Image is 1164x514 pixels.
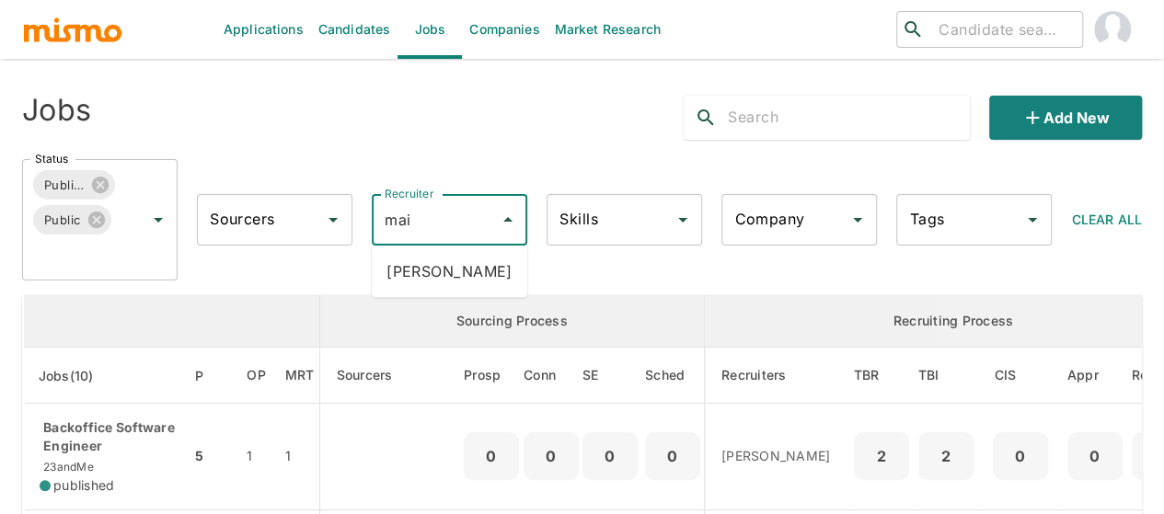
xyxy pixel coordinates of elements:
label: Status [35,151,68,166]
button: Add new [989,96,1142,140]
p: 0 [1000,443,1041,469]
h4: Jobs [22,92,91,129]
td: 5 [190,404,232,510]
button: Open [320,207,346,233]
span: Public [33,210,92,231]
th: Approved [1063,348,1127,404]
button: Open [145,207,171,233]
li: [PERSON_NAME] [372,253,527,290]
label: Recruiter [385,186,433,201]
p: Backoffice Software Engineer [40,418,176,455]
th: Client Interview Scheduled [978,348,1063,404]
input: Candidate search [931,17,1075,42]
th: Recruiters [705,348,849,404]
th: Market Research Total [281,348,319,404]
th: Sent Emails [579,348,641,404]
button: Open [1020,207,1045,233]
p: 0 [1075,443,1115,469]
span: 23andMe [40,460,94,474]
p: 0 [531,443,571,469]
div: Published [33,170,115,200]
p: 0 [652,443,693,469]
span: Published [33,175,96,196]
p: 0 [471,443,512,469]
button: Close [495,207,521,233]
th: To Be Interviewed [914,348,978,404]
p: 2 [861,443,902,469]
span: published [53,476,114,495]
input: Search [728,103,970,132]
td: 1 [232,404,281,510]
p: 2 [926,443,966,469]
th: Priority [190,348,232,404]
div: Public [33,205,111,234]
th: Connections [524,348,579,404]
p: 0 [590,443,630,469]
th: To Be Reviewed [849,348,914,404]
th: Open Positions [232,348,281,404]
th: Sched [641,348,705,404]
th: Sourcers [319,348,464,404]
span: Jobs(10) [39,365,118,387]
p: [PERSON_NAME] [721,447,835,465]
th: Prospects [464,348,524,404]
button: search [684,96,728,140]
button: Open [845,207,870,233]
img: logo [22,16,123,43]
span: Clear All [1072,211,1142,227]
span: P [195,365,227,387]
img: Maia Reyes [1094,11,1131,48]
button: Open [670,207,696,233]
th: Sourcing Process [319,295,705,348]
td: 1 [281,404,319,510]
